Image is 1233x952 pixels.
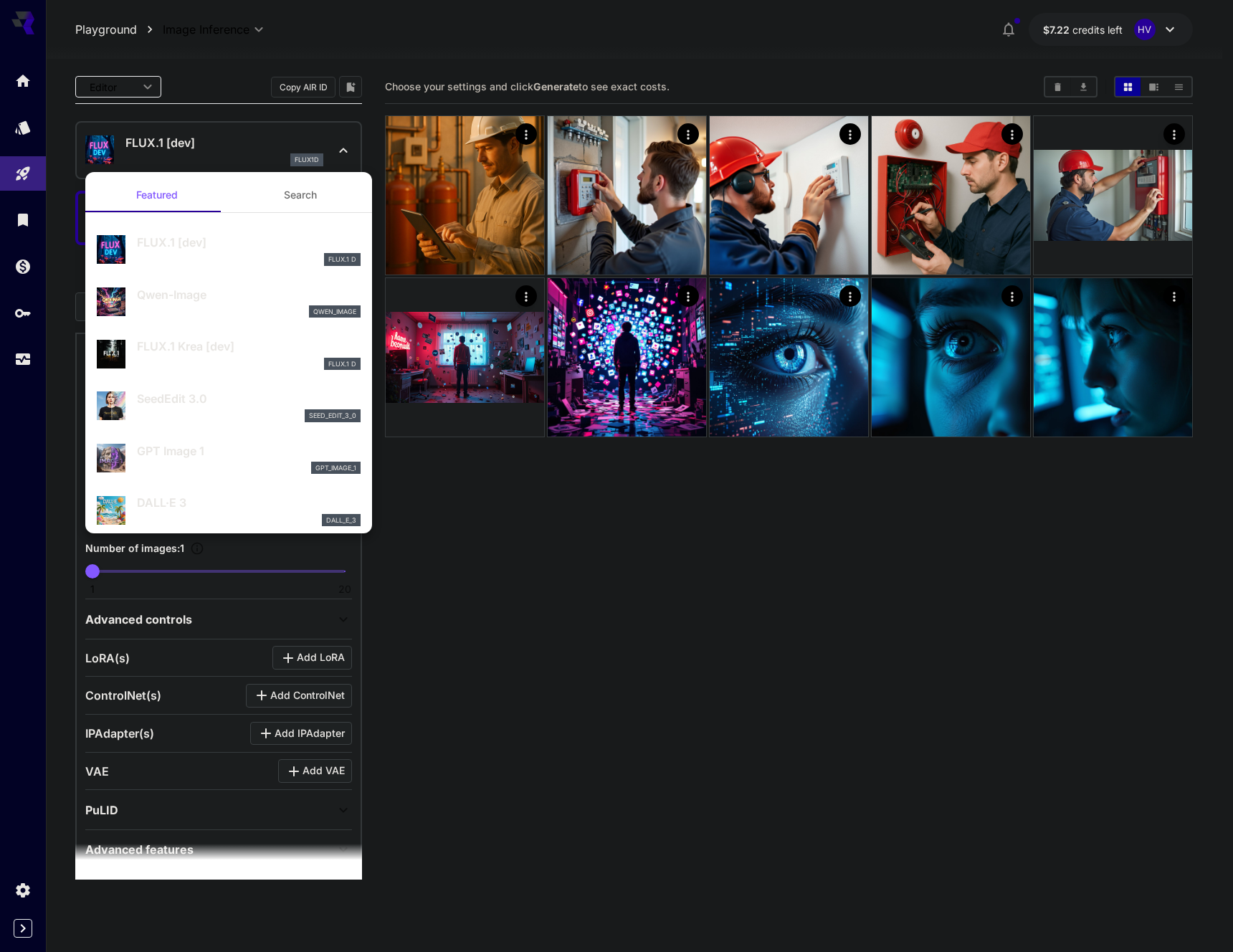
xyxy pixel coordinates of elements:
div: FLUX.1 Krea [dev]FLUX.1 D [97,332,361,376]
div: Qwen-Imageqwen_image [97,280,361,324]
p: qwen_image [313,307,356,317]
p: DALL·E 3 [137,494,361,511]
p: SeedEdit 3.0 [137,390,361,407]
p: FLUX.1 [dev] [137,234,361,251]
p: FLUX.1 D [328,254,356,265]
div: FLUX.1 [dev]FLUX.1 D [97,228,361,272]
div: SeedEdit 3.0seed_edit_3_0 [97,384,361,428]
p: FLUX.1 Krea [dev] [137,338,361,355]
p: seed_edit_3_0 [309,411,356,421]
p: dall_e_3 [326,515,356,525]
p: FLUX.1 D [328,359,356,369]
p: gpt_image_1 [315,463,356,473]
button: Search [229,178,372,212]
div: GPT Image 1gpt_image_1 [97,437,361,480]
button: Featured [85,178,229,212]
p: GPT Image 1 [137,442,361,460]
p: Qwen-Image [137,286,361,303]
div: DALL·E 3dall_e_3 [97,488,361,532]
